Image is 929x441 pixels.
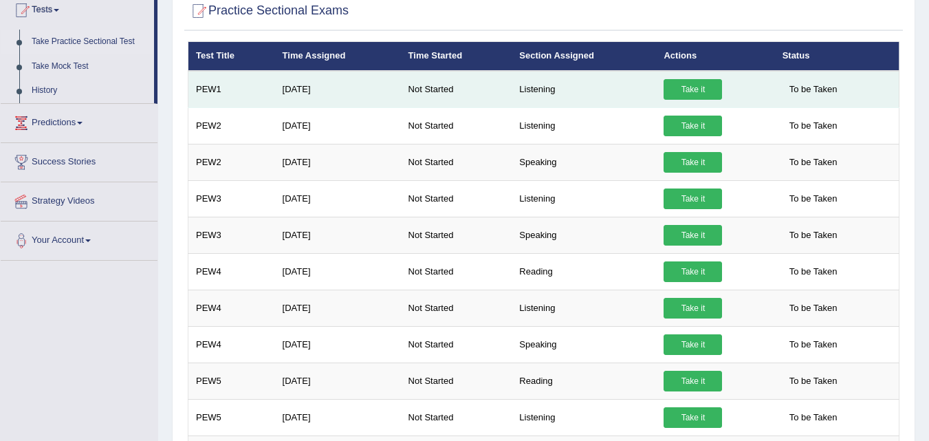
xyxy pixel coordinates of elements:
td: PEW1 [188,71,275,108]
span: To be Taken [783,334,844,355]
a: History [25,78,154,103]
a: Take it [664,116,722,136]
span: To be Taken [783,116,844,136]
a: Take it [664,334,722,355]
td: Speaking [512,144,656,180]
td: PEW4 [188,253,275,290]
td: [DATE] [275,399,401,435]
td: Listening [512,399,656,435]
td: [DATE] [275,217,401,253]
td: Reading [512,253,656,290]
a: Take it [664,407,722,428]
td: Listening [512,107,656,144]
td: PEW2 [188,144,275,180]
a: Take it [664,261,722,282]
td: Listening [512,290,656,326]
td: PEW4 [188,326,275,363]
td: Not Started [401,180,512,217]
a: Take it [664,225,722,246]
th: Time Started [401,42,512,71]
td: Speaking [512,217,656,253]
th: Status [775,42,899,71]
td: Not Started [401,290,512,326]
span: To be Taken [783,371,844,391]
td: [DATE] [275,180,401,217]
a: Take Practice Sectional Test [25,30,154,54]
td: Not Started [401,363,512,399]
td: Reading [512,363,656,399]
td: Not Started [401,253,512,290]
td: PEW4 [188,290,275,326]
span: To be Taken [783,189,844,209]
td: PEW3 [188,180,275,217]
a: Take it [664,371,722,391]
td: Speaking [512,326,656,363]
th: Actions [656,42,774,71]
span: To be Taken [783,225,844,246]
a: Predictions [1,104,157,138]
a: Take it [664,189,722,209]
span: To be Taken [783,152,844,173]
td: PEW5 [188,399,275,435]
td: Not Started [401,144,512,180]
td: [DATE] [275,290,401,326]
td: Not Started [401,107,512,144]
a: Take it [664,152,722,173]
td: [DATE] [275,71,401,108]
a: Success Stories [1,143,157,178]
a: Strategy Videos [1,182,157,217]
a: Take Mock Test [25,54,154,79]
td: Not Started [401,71,512,108]
th: Section Assigned [512,42,656,71]
td: [DATE] [275,253,401,290]
td: Not Started [401,217,512,253]
td: Not Started [401,326,512,363]
td: [DATE] [275,363,401,399]
th: Time Assigned [275,42,401,71]
span: To be Taken [783,79,844,100]
td: Not Started [401,399,512,435]
td: PEW2 [188,107,275,144]
a: Take it [664,79,722,100]
td: Listening [512,180,656,217]
td: PEW5 [188,363,275,399]
a: Take it [664,298,722,319]
a: Your Account [1,222,157,256]
td: [DATE] [275,326,401,363]
h2: Practice Sectional Exams [188,1,349,21]
span: To be Taken [783,298,844,319]
td: [DATE] [275,107,401,144]
td: PEW3 [188,217,275,253]
td: [DATE] [275,144,401,180]
span: To be Taken [783,261,844,282]
th: Test Title [188,42,275,71]
span: To be Taken [783,407,844,428]
td: Listening [512,71,656,108]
